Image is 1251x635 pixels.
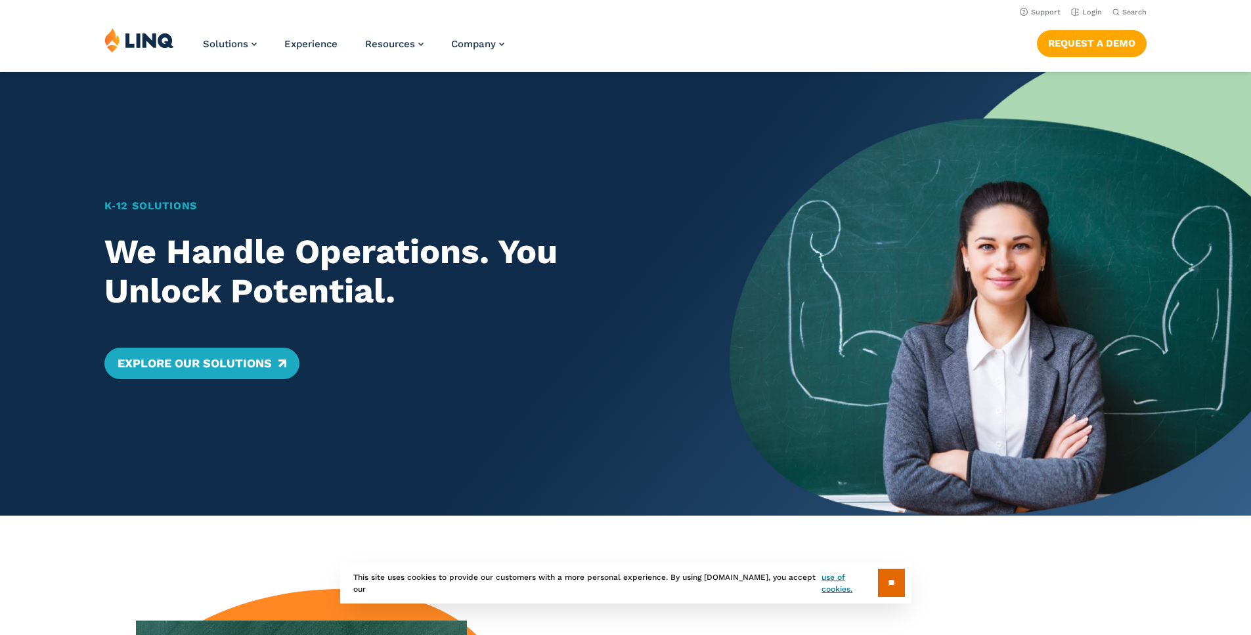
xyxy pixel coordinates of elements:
a: Support [1020,8,1061,16]
span: Company [451,38,496,50]
span: Search [1122,8,1147,16]
a: Explore Our Solutions [104,348,299,379]
a: Solutions [203,38,257,50]
a: Company [451,38,504,50]
h2: We Handle Operations. You Unlock Potential. [104,232,679,311]
a: Login [1071,8,1102,16]
span: Resources [365,38,415,50]
nav: Button Navigation [1037,28,1147,56]
a: Resources [365,38,424,50]
a: use of cookies. [822,571,877,595]
img: Home Banner [730,72,1251,516]
a: Request a Demo [1037,30,1147,56]
nav: Primary Navigation [203,28,504,71]
span: Solutions [203,38,248,50]
div: This site uses cookies to provide our customers with a more personal experience. By using [DOMAIN... [340,562,911,604]
button: Open Search Bar [1112,7,1147,17]
a: Experience [284,38,338,50]
img: LINQ | K‑12 Software [104,28,174,52]
h1: K‑12 Solutions [104,198,679,214]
